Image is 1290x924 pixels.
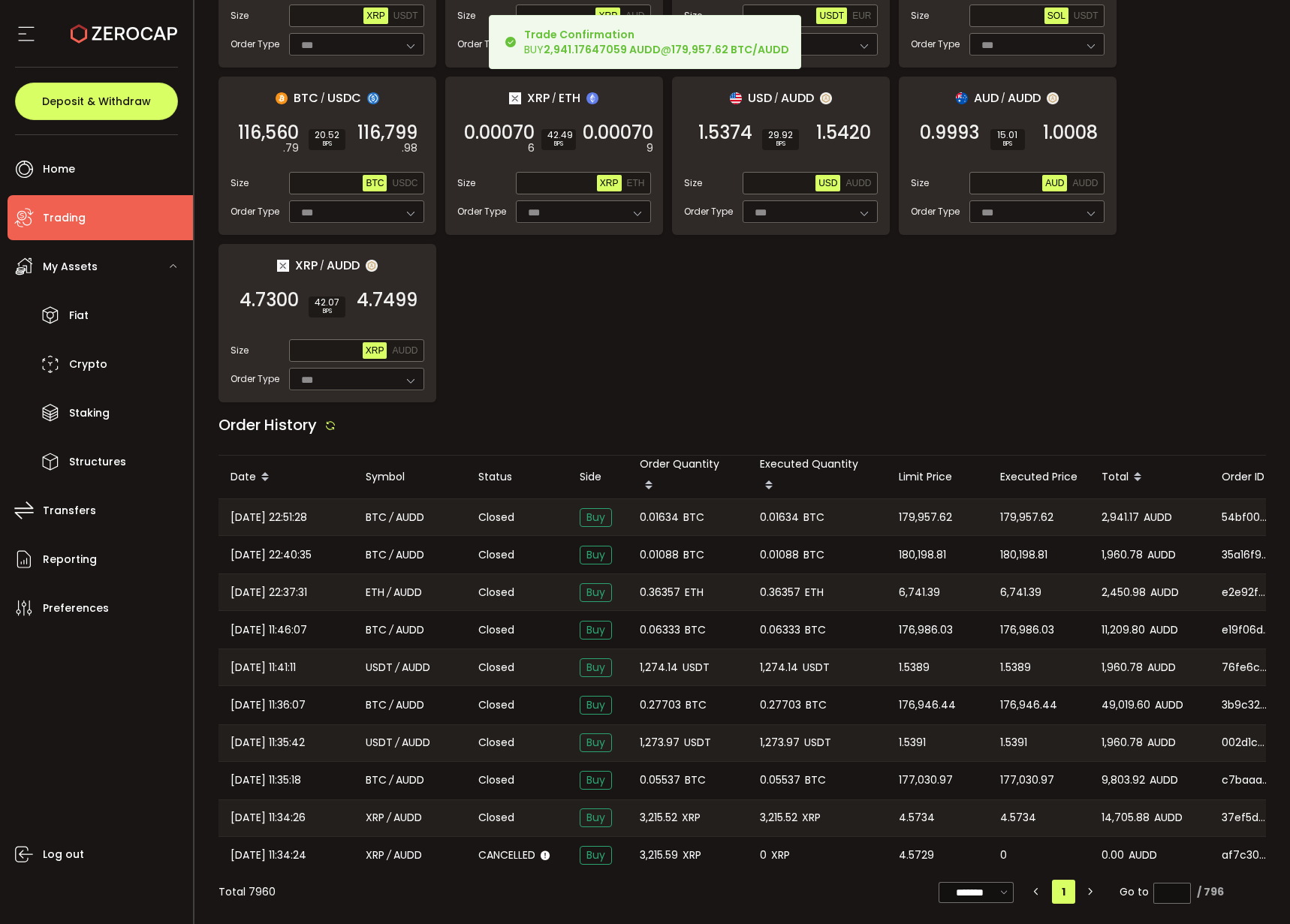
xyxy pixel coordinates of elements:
[805,622,826,639] span: BTC
[760,509,799,526] span: 0.01634
[899,659,930,676] span: 1.5389
[1000,809,1036,826] span: 4.5734
[389,622,393,639] em: /
[1222,660,1270,676] span: 76fe6cec-3f75-4d44-b6cd-a3869ea14c69
[899,697,956,714] span: 176,946.44
[760,809,797,826] span: 3,215.52
[1222,697,1270,713] span: 3b9c3246-3843-44c7-a439-9537537ccef9
[911,9,929,23] span: Size
[911,176,929,190] span: Size
[1045,178,1064,188] span: AUD
[478,660,514,676] span: Closed
[1102,734,1143,751] span: 1,960.78
[315,307,339,316] i: BPS
[544,42,661,57] b: 2,941.17647059 AUDD
[43,844,84,865] span: Log out
[363,342,387,359] button: XRP
[1052,880,1075,904] li: 1
[1071,8,1102,24] button: USDT
[845,178,871,188] span: AUDD
[640,734,680,751] span: 1,273.97
[685,622,706,639] span: BTC
[849,8,874,24] button: EUR
[393,809,422,826] span: AUDD
[1000,697,1057,714] span: 176,946.44
[366,260,378,272] img: zuPXiwguUFiBOIQyqLOiXsnnNitlx7q4LCwEbLHADjIpTka+Lip0HH8D0VTrd02z+wEAAAAASUVORK5CYII=
[583,125,653,140] span: 0.00070
[1147,659,1176,676] span: AUDD
[277,260,289,272] img: xrp_portfolio.png
[395,734,399,751] em: /
[760,772,800,789] span: 0.05537
[1000,659,1031,676] span: 1.5389
[671,42,789,57] b: 179,957.62 BTC/AUDD
[580,771,612,790] span: Buy
[1222,585,1270,600] span: e2e92f35-00f7-447e-b41c-820cb043c0f1
[231,546,312,564] span: [DATE] 22:40:35
[219,414,317,435] span: Order History
[842,175,874,191] button: AUDD
[956,92,968,104] img: aud_portfolio.svg
[640,809,677,826] span: 3,215.52
[597,175,622,191] button: XRP
[396,697,424,714] span: AUDD
[69,354,107,375] span: Crypto
[640,546,679,564] span: 0.01088
[628,456,748,498] div: Order Quantity
[640,772,680,789] span: 0.05537
[684,9,702,23] span: Size
[389,175,420,191] button: USDC
[852,11,871,21] span: EUR
[887,468,988,486] div: Limit Price
[327,256,360,275] span: AUDD
[231,584,307,601] span: [DATE] 22:37:31
[69,305,89,327] span: Fiat
[568,468,628,486] div: Side
[1147,734,1176,751] span: AUDD
[804,734,831,751] span: USDT
[43,158,75,180] span: Home
[315,298,339,307] span: 42.07
[283,140,299,156] em: .79
[595,8,620,24] button: XRP
[527,89,550,107] span: XRP
[815,175,840,191] button: USD
[366,584,384,601] span: ETH
[771,847,790,864] span: XRP
[390,8,421,24] button: USDT
[899,622,953,639] span: 176,986.03
[768,131,793,140] span: 29.92
[627,178,645,188] span: ETH
[315,131,339,140] span: 20.52
[803,659,830,676] span: USDT
[366,509,387,526] span: BTC
[1047,11,1065,21] span: SOL
[552,92,556,105] em: /
[395,659,399,676] em: /
[478,510,514,525] span: Closed
[240,293,299,308] span: 4.7300
[580,583,612,602] span: Buy
[392,178,417,188] span: USDC
[238,125,299,140] span: 116,560
[509,92,521,104] img: xrp_portfolio.png
[684,734,711,751] span: USDT
[1150,584,1179,601] span: AUDD
[974,89,999,107] span: AUD
[920,125,979,140] span: 0.9993
[781,89,814,107] span: AUDD
[466,468,568,486] div: Status
[760,546,799,564] span: 0.01088
[1102,622,1145,639] span: 11,209.80
[1144,509,1172,526] span: AUDD
[320,259,324,272] em: /
[640,622,680,639] span: 0.06333
[760,697,801,714] span: 0.27703
[478,735,514,751] span: Closed
[802,809,821,826] span: XRP
[366,178,384,188] span: BTC
[640,697,681,714] span: 0.27703
[683,509,704,526] span: BTC
[1102,659,1143,676] span: 1,960.78
[231,344,249,357] span: Size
